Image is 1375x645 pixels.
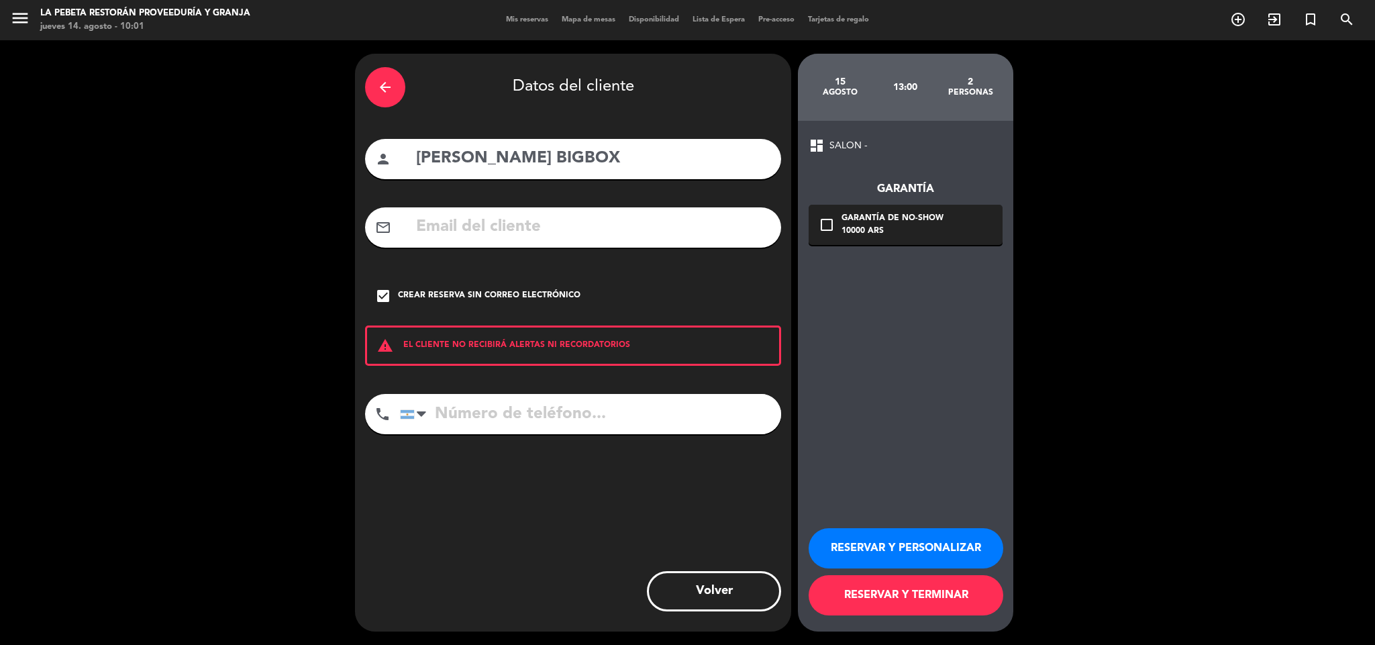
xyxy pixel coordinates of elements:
[40,20,250,34] div: jueves 14. agosto - 10:01
[938,77,1003,87] div: 2
[398,289,580,303] div: Crear reserva sin correo electrónico
[808,77,873,87] div: 15
[647,571,781,611] button: Volver
[365,326,781,366] div: EL CLIENTE NO RECIBIRÁ ALERTAS NI RECORDATORIOS
[873,64,938,111] div: 13:00
[808,87,873,98] div: agosto
[401,395,431,434] div: Argentina: +54
[938,87,1003,98] div: personas
[415,145,771,172] input: Nombre del cliente
[819,217,835,233] i: check_box_outline_blank
[809,181,1003,198] div: Garantía
[555,16,622,23] span: Mapa de mesas
[1230,11,1246,28] i: add_circle_outline
[374,406,391,422] i: phone
[40,7,250,20] div: LA PEBETA Restorán Proveeduría y Granja
[499,16,555,23] span: Mis reservas
[801,16,876,23] span: Tarjetas de regalo
[10,8,30,33] button: menu
[809,138,825,154] span: dashboard
[375,219,391,236] i: mail_outline
[829,138,868,154] span: SALON -
[375,151,391,167] i: person
[622,16,686,23] span: Disponibilidad
[809,575,1003,615] button: RESERVAR Y TERMINAR
[842,212,944,226] div: Garantía de no-show
[365,64,781,111] div: Datos del cliente
[1339,11,1355,28] i: search
[367,338,403,354] i: warning
[686,16,752,23] span: Lista de Espera
[375,288,391,304] i: check_box
[10,8,30,28] i: menu
[377,79,393,95] i: arrow_back
[1303,11,1319,28] i: turned_in_not
[1266,11,1282,28] i: exit_to_app
[400,394,781,434] input: Número de teléfono...
[415,213,771,241] input: Email del cliente
[842,225,944,238] div: 10000 ARS
[809,528,1003,568] button: RESERVAR Y PERSONALIZAR
[752,16,801,23] span: Pre-acceso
